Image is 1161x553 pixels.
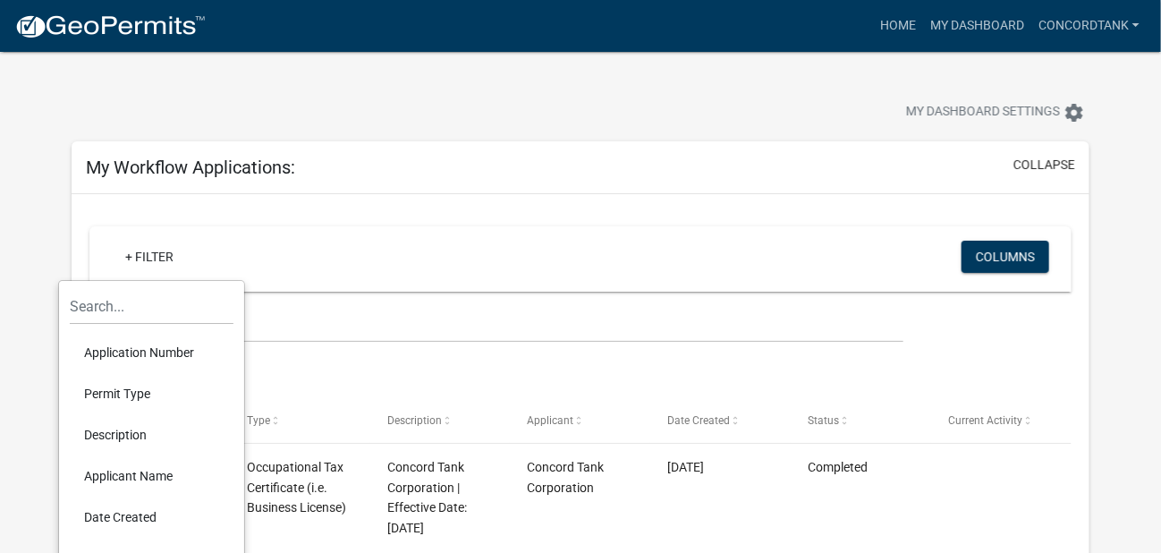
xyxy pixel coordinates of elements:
[808,414,839,427] span: Status
[791,399,931,442] datatable-header-cell: Status
[70,332,233,373] li: Application Number
[387,414,442,427] span: Description
[948,414,1022,427] span: Current Activity
[247,414,270,427] span: Type
[70,497,233,538] li: Date Created
[962,241,1049,273] button: Columns
[89,306,903,343] input: Search for applications
[1064,102,1085,123] i: settings
[387,460,467,535] span: Concord Tank Corporation | Effective Date: 01/01/2025
[86,157,295,178] h5: My Workflow Applications:
[70,288,233,325] input: Search...
[1031,9,1147,43] a: concordtank
[923,9,1031,43] a: My Dashboard
[892,95,1099,130] button: My Dashboard Settingssettings
[808,460,868,474] span: Completed
[931,399,1072,442] datatable-header-cell: Current Activity
[667,460,704,474] span: 11/18/2024
[667,414,730,427] span: Date Created
[906,102,1060,123] span: My Dashboard Settings
[70,373,233,414] li: Permit Type
[650,399,791,442] datatable-header-cell: Date Created
[510,399,650,442] datatable-header-cell: Applicant
[1013,156,1075,174] button: collapse
[370,399,511,442] datatable-header-cell: Description
[528,460,605,495] span: Concord Tank Corporation
[230,399,370,442] datatable-header-cell: Type
[111,241,188,273] a: + Filter
[528,414,574,427] span: Applicant
[247,460,346,515] span: Occupational Tax Certificate (i.e. Business License)
[873,9,923,43] a: Home
[70,414,233,455] li: Description
[70,455,233,497] li: Applicant Name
